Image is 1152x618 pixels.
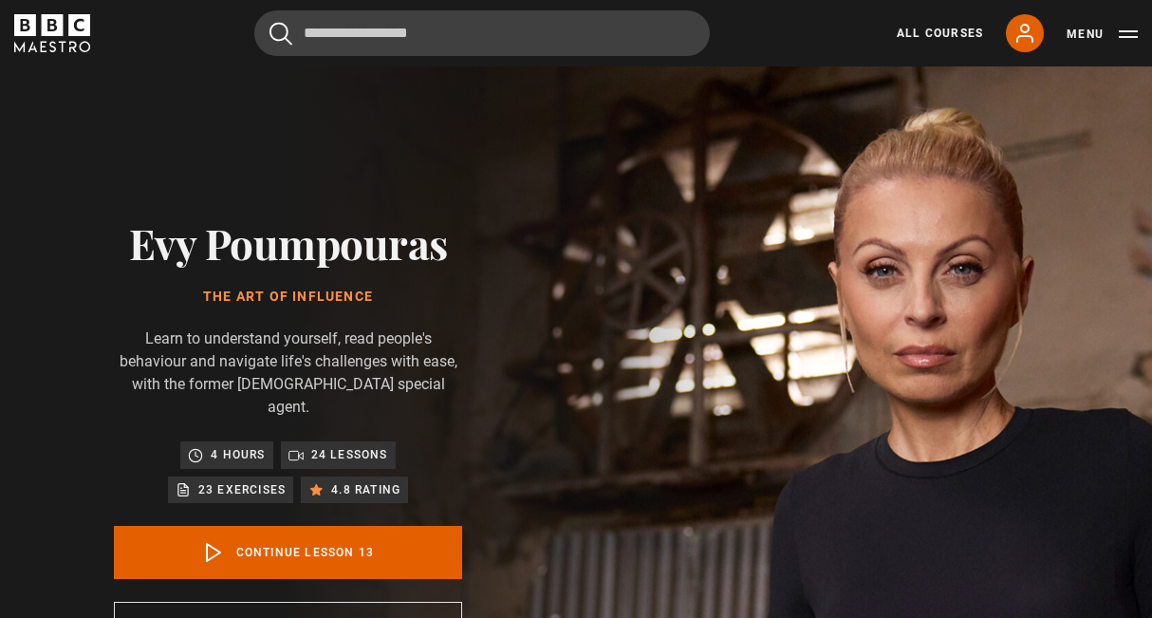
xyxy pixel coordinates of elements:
[897,25,983,42] a: All Courses
[331,480,400,499] p: 4.8 rating
[269,22,292,46] button: Submit the search query
[114,328,462,419] p: Learn to understand yourself, read people's behaviour and navigate life's challenges with ease, w...
[254,10,710,56] input: Search
[311,445,388,464] p: 24 lessons
[114,526,462,579] a: Continue lesson 13
[114,218,462,267] h2: Evy Poumpouras
[14,14,90,52] svg: BBC Maestro
[198,480,286,499] p: 23 exercises
[114,290,462,305] h1: The Art of Influence
[1067,25,1138,44] button: Toggle navigation
[211,445,265,464] p: 4 hours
